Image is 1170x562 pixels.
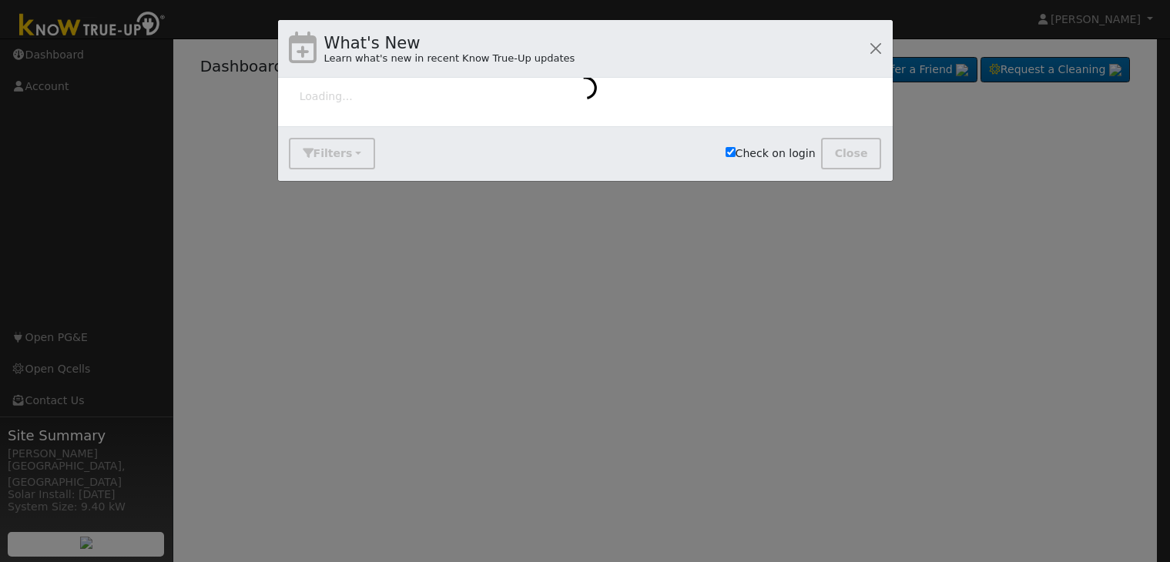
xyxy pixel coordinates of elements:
[324,31,575,55] h4: What's New
[726,146,816,162] label: Check on login
[289,138,375,169] button: Filters
[821,138,882,169] button: Close
[726,147,736,157] input: Check on login
[324,51,575,66] div: Learn what's new in recent Know True-Up updates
